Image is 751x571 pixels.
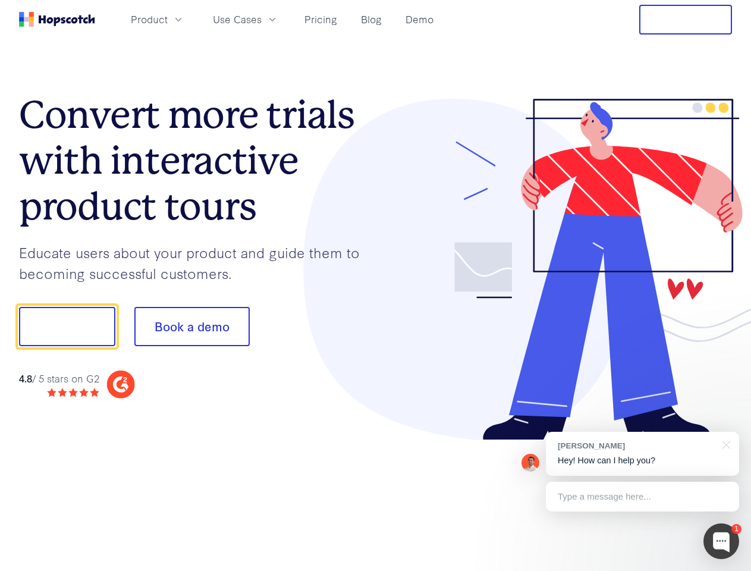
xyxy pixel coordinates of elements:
div: 1 [731,524,741,534]
strong: 4.8 [19,371,32,385]
button: Free Trial [639,5,732,34]
span: Product [131,12,168,27]
a: Blog [356,10,387,29]
div: / 5 stars on G2 [19,371,99,386]
p: Educate users about your product and guide them to becoming successful customers. [19,242,376,283]
a: Pricing [300,10,342,29]
button: Show me! [19,307,115,346]
button: Use Cases [206,10,285,29]
a: Home [19,12,95,27]
div: [PERSON_NAME] [558,440,715,451]
button: Product [124,10,191,29]
span: Use Cases [213,12,262,27]
a: Demo [401,10,438,29]
h1: Convert more trials with interactive product tours [19,92,376,229]
p: Hey! How can I help you? [558,454,727,467]
img: Mark Spera [521,454,539,472]
button: Book a demo [134,307,250,346]
div: Type a message here... [546,482,739,512]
